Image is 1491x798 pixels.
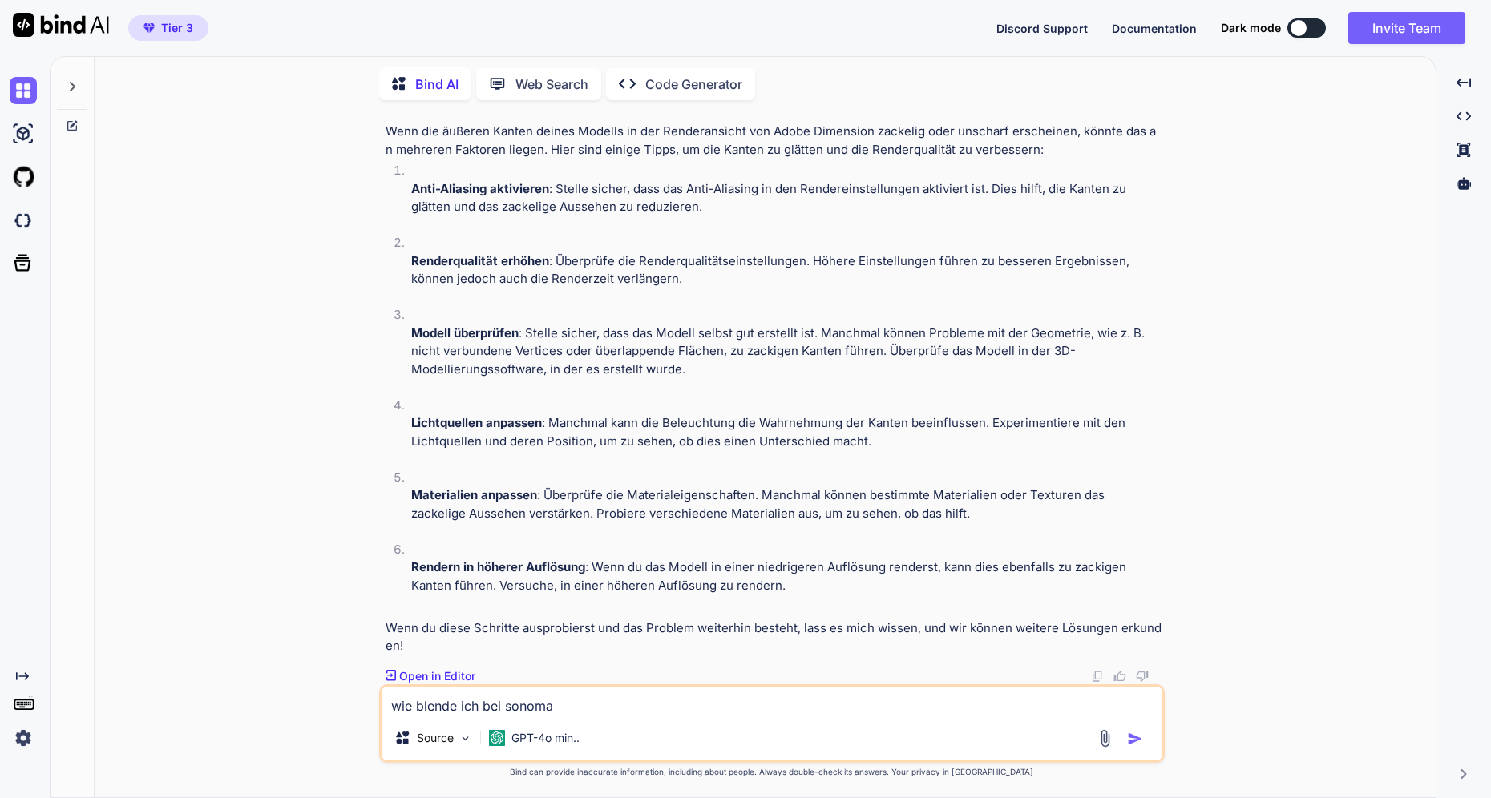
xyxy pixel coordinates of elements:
[411,415,542,430] strong: Lichtquellen anpassen
[645,75,742,94] p: Code Generator
[411,180,1162,216] p: : Stelle sicher, dass das Anti-Aliasing in den Rendereinstellungen aktiviert ist. Dies hilft, die...
[459,731,472,745] img: Pick Models
[1136,670,1149,683] img: dislike
[10,77,37,104] img: chat
[411,181,549,196] strong: Anti-Aliasing aktivieren
[1348,12,1465,44] button: Invite Team
[1091,670,1104,683] img: copy
[417,730,454,746] p: Source
[1112,20,1197,37] button: Documentation
[10,724,37,752] img: settings
[1096,729,1114,748] img: attachment
[161,20,193,36] span: Tier 3
[386,123,1162,159] p: Wenn die äußeren Kanten deines Modells in der Renderansicht von Adobe Dimension zackelig oder uns...
[379,766,1165,778] p: Bind can provide inaccurate information, including about people. Always double-check its answers....
[143,23,155,33] img: premium
[411,487,537,502] strong: Materialien anpassen
[1221,20,1281,36] span: Dark mode
[996,22,1088,35] span: Discord Support
[411,325,519,341] strong: Modell überprüfen
[382,687,1162,715] textarea: wie blende ich bei sonoma
[411,414,1162,450] p: : Manchmal kann die Beleuchtung die Wahrnehmung der Kanten beeinflussen. Experimentiere mit den L...
[1112,22,1197,35] span: Documentation
[386,619,1162,655] p: Wenn du diese Schritte ausprobierst und das Problem weiterhin besteht, lass es mich wissen, und w...
[996,20,1088,37] button: Discord Support
[10,120,37,147] img: ai-studio
[1113,670,1126,683] img: like
[1127,731,1143,747] img: icon
[515,75,588,94] p: Web Search
[10,207,37,234] img: darkCloudIdeIcon
[411,558,1162,594] p: : Wenn du das Modell in einer niedrigeren Auflösung renderst, kann dies ebenfalls zu zackigen Kan...
[128,15,208,41] button: premiumTier 3
[411,324,1162,379] p: : Stelle sicher, dass das Modell selbst gut erstellt ist. Manchmal können Probleme mit der Geomet...
[411,253,549,268] strong: Renderqualität erhöhen
[10,163,37,191] img: githubLight
[511,730,580,746] p: GPT-4o min..
[13,13,109,37] img: Bind AI
[415,75,459,94] p: Bind AI
[411,559,585,574] strong: Rendern in höherer Auflösung
[399,668,475,684] p: Open in Editor
[411,252,1162,288] p: : Überprüfe die Renderqualitätseinstellungen. Höhere Einstellungen führen zu besseren Ergebnissen...
[489,730,505,746] img: GPT-4o mini
[411,486,1162,522] p: : Überprüfe die Materialeigenschaften. Manchmal können bestimmte Materialien oder Texturen das za...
